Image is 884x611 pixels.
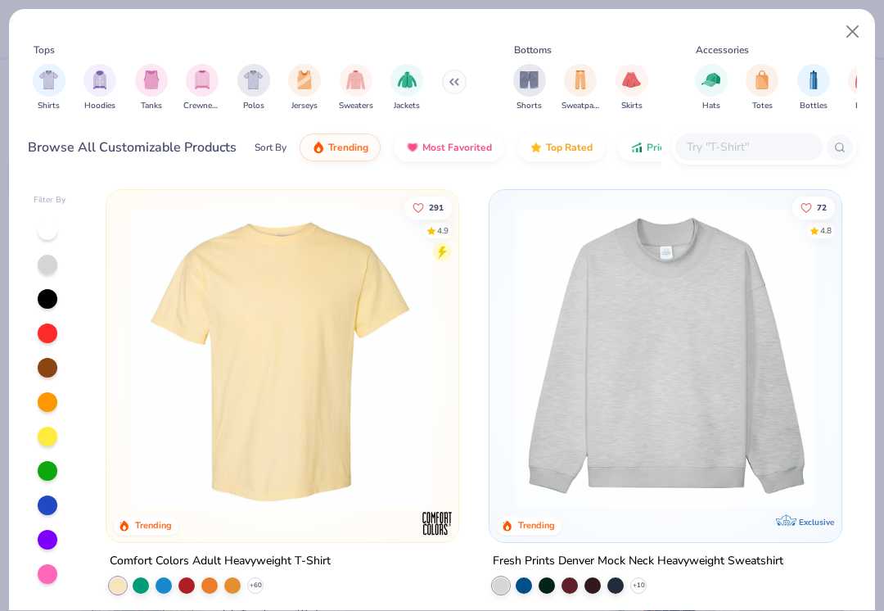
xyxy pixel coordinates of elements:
[328,141,368,154] span: Trending
[339,100,373,112] span: Sweaters
[110,550,331,571] div: Comfort Colors Adult Heavyweight T-Shirt
[183,100,221,112] span: Crewnecks
[752,100,773,112] span: Totes
[817,203,827,211] span: 72
[701,70,720,89] img: Hats Image
[647,141,670,154] span: Price
[339,64,373,112] div: filter for Sweaters
[517,134,605,161] button: Top Rated
[250,580,262,590] span: + 60
[820,224,832,237] div: 4.8
[193,70,211,89] img: Crewnecks Image
[123,206,442,509] img: 029b8af0-80e6-406f-9fdc-fdf898547912
[520,70,539,89] img: Shorts Image
[237,64,270,112] div: filter for Polos
[837,16,868,48] button: Close
[244,70,263,89] img: Polos Image
[28,138,237,157] div: Browse All Customizable Products
[513,64,546,112] div: filter for Shorts
[339,64,373,112] button: filter button
[562,64,599,112] button: filter button
[429,203,444,211] span: 291
[437,224,449,237] div: 4.9
[38,100,60,112] span: Shirts
[300,134,381,161] button: Trending
[571,70,589,89] img: Sweatpants Image
[855,100,874,112] span: Bags
[83,64,116,112] div: filter for Hoodies
[530,141,543,154] img: TopRated.gif
[406,141,419,154] img: most_fav.gif
[84,100,115,112] span: Hoodies
[346,70,365,89] img: Sweaters Image
[255,140,286,155] div: Sort By
[516,100,542,112] span: Shorts
[848,64,881,112] button: filter button
[546,141,593,154] span: Top Rated
[797,64,830,112] div: filter for Bottles
[398,70,417,89] img: Jackets Image
[135,64,168,112] button: filter button
[91,70,109,89] img: Hoodies Image
[135,64,168,112] div: filter for Tanks
[562,100,599,112] span: Sweatpants
[797,64,830,112] button: filter button
[848,64,881,112] div: filter for Bags
[514,43,552,57] div: Bottoms
[142,70,160,89] img: Tanks Image
[696,43,749,57] div: Accessories
[616,64,648,112] button: filter button
[295,70,313,89] img: Jerseys Image
[33,64,65,112] div: filter for Shirts
[621,100,643,112] span: Skirts
[746,64,778,112] div: filter for Totes
[622,70,641,89] img: Skirts Image
[394,134,504,161] button: Most Favorited
[685,138,811,156] input: Try "T-Shirt"
[33,64,65,112] button: filter button
[390,64,423,112] button: filter button
[753,70,771,89] img: Totes Image
[291,100,318,112] span: Jerseys
[183,64,221,112] button: filter button
[513,64,546,112] button: filter button
[702,100,720,112] span: Hats
[34,194,66,206] div: Filter By
[632,580,644,590] span: + 10
[746,64,778,112] button: filter button
[421,506,453,539] img: Comfort Colors logo
[34,43,55,57] div: Tops
[243,100,264,112] span: Polos
[312,141,325,154] img: trending.gif
[855,70,873,89] img: Bags Image
[237,64,270,112] button: filter button
[506,206,825,509] img: f5d85501-0dbb-4ee4-b115-c08fa3845d83
[695,64,728,112] button: filter button
[83,64,116,112] button: filter button
[792,196,835,219] button: Like
[493,550,783,571] div: Fresh Prints Denver Mock Neck Heavyweight Sweatshirt
[394,100,420,112] span: Jackets
[390,64,423,112] div: filter for Jackets
[562,64,599,112] div: filter for Sweatpants
[805,70,823,89] img: Bottles Image
[39,70,58,89] img: Shirts Image
[618,134,683,161] button: Price
[695,64,728,112] div: filter for Hats
[798,516,833,527] span: Exclusive
[141,100,162,112] span: Tanks
[288,64,321,112] button: filter button
[616,64,648,112] div: filter for Skirts
[183,64,221,112] div: filter for Crewnecks
[404,196,452,219] button: Like
[288,64,321,112] div: filter for Jerseys
[422,141,492,154] span: Most Favorited
[800,100,828,112] span: Bottles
